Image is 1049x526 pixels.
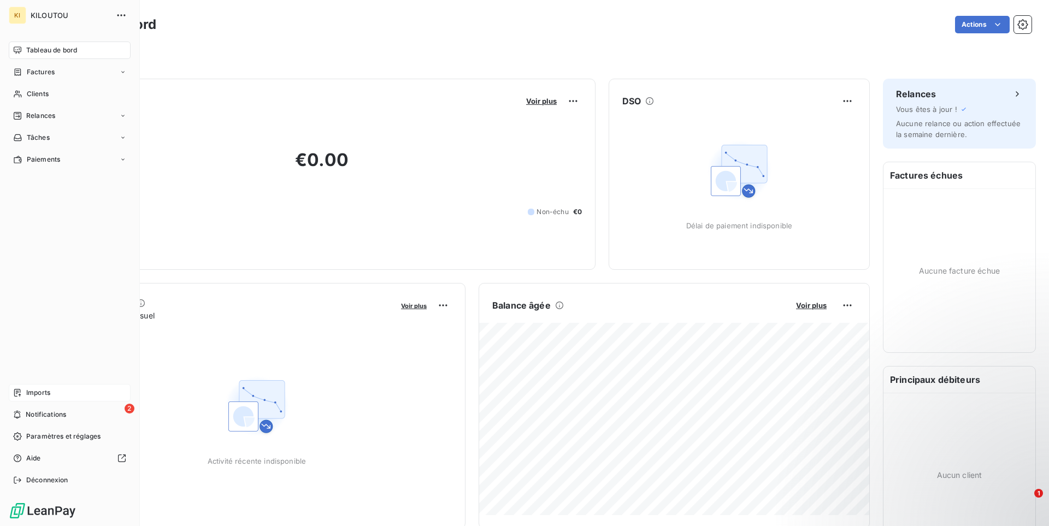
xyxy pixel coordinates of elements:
[26,453,41,463] span: Aide
[704,136,774,206] img: Empty state
[9,450,131,467] a: Aide
[401,302,427,310] span: Voir plus
[62,149,582,182] h2: €0.00
[1034,489,1043,498] span: 1
[896,105,957,114] span: Vous êtes à jour !
[26,432,101,441] span: Paramètres et réglages
[62,310,393,321] span: Chiffre d'affaires mensuel
[26,475,68,485] span: Déconnexion
[796,301,827,310] span: Voir plus
[26,410,66,419] span: Notifications
[208,457,306,465] span: Activité récente indisponible
[27,155,60,164] span: Paiements
[896,87,936,101] h6: Relances
[9,7,26,24] div: KI
[26,388,50,398] span: Imports
[27,67,55,77] span: Factures
[537,207,568,217] span: Non-échu
[222,371,292,441] img: Empty state
[883,367,1035,393] h6: Principaux débiteurs
[1012,489,1038,515] iframe: Intercom live chat
[896,119,1021,139] span: Aucune relance ou action effectuée la semaine dernière.
[793,300,830,310] button: Voir plus
[883,162,1035,188] h6: Factures échues
[955,16,1010,33] button: Actions
[830,420,1049,497] iframe: Intercom notifications message
[27,89,49,99] span: Clients
[398,300,430,310] button: Voir plus
[573,207,582,217] span: €0
[523,96,560,106] button: Voir plus
[27,133,50,143] span: Tâches
[26,45,77,55] span: Tableau de bord
[125,404,134,413] span: 2
[919,265,1000,276] span: Aucune facture échue
[686,221,793,230] span: Délai de paiement indisponible
[9,502,76,519] img: Logo LeanPay
[31,11,109,20] span: KILOUTOU
[526,97,557,105] span: Voir plus
[26,111,55,121] span: Relances
[492,299,551,312] h6: Balance âgée
[622,94,641,108] h6: DSO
